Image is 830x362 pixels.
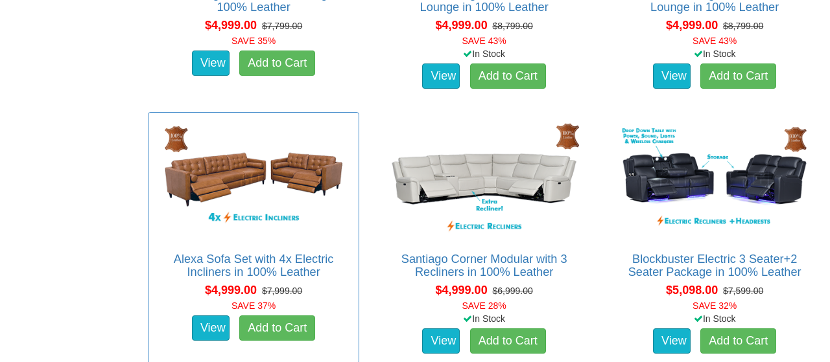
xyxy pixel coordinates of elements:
[422,328,460,354] a: View
[401,253,567,278] a: Santiago Corner Modular with 3 Recliners in 100% Leather
[205,19,257,32] span: $4,999.00
[653,328,691,354] a: View
[462,300,506,311] font: SAVE 28%
[376,47,593,60] div: In Stock
[192,315,230,341] a: View
[693,36,737,46] font: SAVE 43%
[700,328,776,354] a: Add to Cart
[723,286,763,296] del: $7,599.00
[723,21,763,31] del: $8,799.00
[606,47,823,60] div: In Stock
[436,19,488,32] span: $4,999.00
[205,284,257,297] span: $4,999.00
[470,63,546,89] a: Add to Cart
[470,328,546,354] a: Add to Cart
[616,119,813,240] img: Blockbuster Electric 3 Seater+2 Seater Package in 100% Leather
[492,21,532,31] del: $8,799.00
[436,284,488,297] span: $4,999.00
[422,63,460,89] a: View
[239,51,315,76] a: Add to Cart
[653,63,691,89] a: View
[192,51,230,76] a: View
[700,63,776,89] a: Add to Cart
[376,312,593,325] div: In Stock
[606,312,823,325] div: In Stock
[492,286,532,296] del: $6,999.00
[155,119,352,240] img: Alexa Sofa Set with 4x Electric Incliners in 100% Leather
[386,119,583,240] img: Santiago Corner Modular with 3 Recliners in 100% Leather
[693,300,737,311] font: SAVE 32%
[174,253,334,278] a: Alexa Sofa Set with 4x Electric Incliners in 100% Leather
[262,21,302,31] del: $7,799.00
[239,315,315,341] a: Add to Cart
[666,284,718,297] span: $5,098.00
[231,36,276,46] font: SAVE 35%
[262,286,302,296] del: $7,999.00
[628,253,801,278] a: Blockbuster Electric 3 Seater+2 Seater Package in 100% Leather
[231,300,276,311] font: SAVE 37%
[462,36,506,46] font: SAVE 43%
[666,19,718,32] span: $4,999.00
